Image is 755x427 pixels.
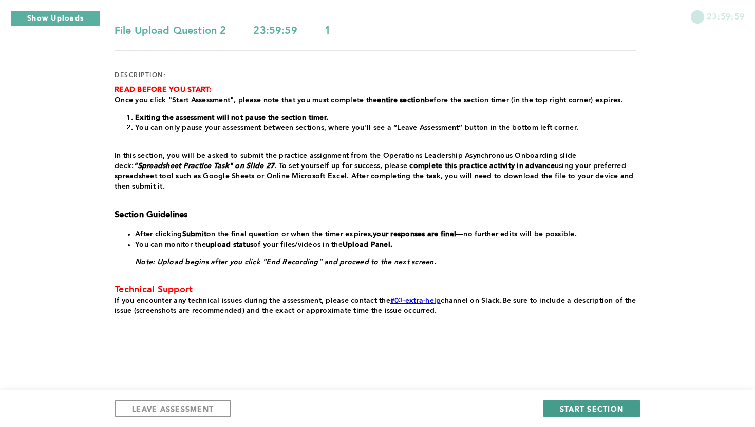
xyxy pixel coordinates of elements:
strong: Upload Panel. [343,241,392,248]
span: channel on Slack. [441,297,502,304]
div: 1 [325,25,445,38]
span: LEAVE ASSESSMENT [132,404,214,414]
div: 23:59:59 [253,25,324,38]
p: Once you click "Start Assessment", please note that you must complete the before the section time... [115,95,636,105]
strong: your responses are final [373,231,456,238]
strong: entire section [377,97,425,104]
em: "Spreadsheet Practice Task" on Slide 27 [134,162,274,170]
span: If you encounter any technical issues during the assessment, please contact the [115,297,390,304]
p: In this section, you will be asked to submit the practice assignment from the Operations Leadersh... [115,151,636,192]
a: #03-extra-help [390,297,441,304]
button: START SECTION [543,400,640,417]
strong: Submit [182,231,207,238]
strong: Exiting the assessment will not pause the section timer. [135,114,328,121]
li: You can only pause your assessment between sections, where you'll see a “Leave Assessment” button... [135,123,636,133]
button: LEAVE ASSESSMENT [115,400,231,417]
em: Note: Upload begins after you click “End Recording” and proceed to the next screen. [135,258,436,266]
button: Show Uploads [10,10,101,27]
div: description: [115,71,166,80]
span: Technical Support [115,285,193,294]
strong: upload status [206,241,253,248]
li: After clicking on the final question or when the timer expires, —no further edits will be possible. [135,229,636,239]
h3: Section Guidelines [115,210,636,220]
li: You can monitor the of your files/videos in the [135,239,636,250]
strong: READ BEFORE YOU START: [115,86,212,94]
p: Be sure to include a description of the issue (screenshots are recommended) and the exact or appr... [115,295,636,316]
span: 23:59:59 [707,10,745,22]
u: complete this practice activity in advance [409,162,555,170]
span: START SECTION [560,404,624,414]
div: File Upload Question 2 [115,25,253,38]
